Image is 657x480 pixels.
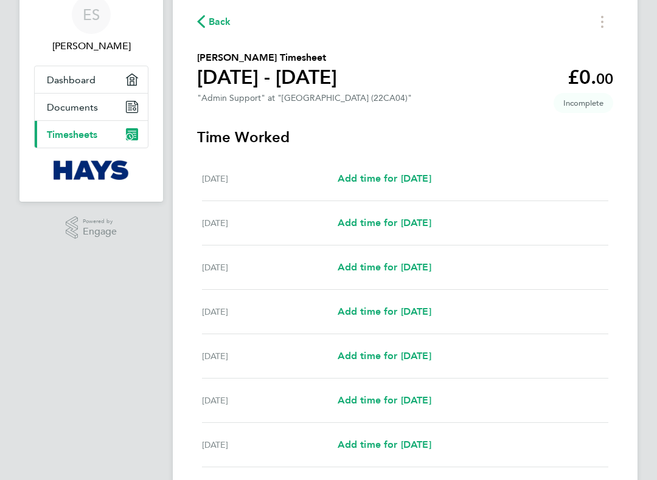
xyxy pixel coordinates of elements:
[202,438,338,453] div: [DATE]
[338,173,431,185] span: Add time for [DATE]
[338,351,431,362] span: Add time for [DATE]
[66,217,117,240] a: Powered byEngage
[47,102,98,114] span: Documents
[197,15,231,30] button: Back
[338,395,431,406] span: Add time for [DATE]
[568,66,613,89] app-decimal: £0.
[338,394,431,408] a: Add time for [DATE]
[338,261,431,275] a: Add time for [DATE]
[338,218,431,229] span: Add time for [DATE]
[35,67,148,94] a: Dashboard
[338,439,431,451] span: Add time for [DATE]
[338,172,431,187] a: Add time for [DATE]
[47,129,97,141] span: Timesheets
[338,216,431,231] a: Add time for [DATE]
[197,94,412,104] div: "Admin Support" at "[GEOGRAPHIC_DATA] (22CA04)"
[197,66,337,90] h1: [DATE] - [DATE]
[83,7,100,23] span: ES
[209,15,231,30] span: Back
[591,13,613,32] button: Timesheets Menu
[202,305,338,320] div: [DATE]
[83,227,117,238] span: Engage
[197,128,613,148] h3: Time Worked
[202,172,338,187] div: [DATE]
[554,94,613,114] span: This timesheet is Incomplete.
[202,349,338,364] div: [DATE]
[202,394,338,408] div: [DATE]
[34,39,148,54] span: Elaine Sandall
[338,262,431,273] span: Add time for [DATE]
[202,261,338,275] div: [DATE]
[596,70,613,88] span: 00
[338,306,431,318] span: Add time for [DATE]
[47,75,96,86] span: Dashboard
[34,161,148,180] a: Go to home page
[83,217,117,227] span: Powered by
[338,438,431,453] a: Add time for [DATE]
[202,216,338,231] div: [DATE]
[35,94,148,121] a: Documents
[338,349,431,364] a: Add time for [DATE]
[54,161,130,180] img: hays-logo-retina.png
[338,305,431,320] a: Add time for [DATE]
[35,122,148,148] a: Timesheets
[197,51,337,66] h2: [PERSON_NAME] Timesheet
